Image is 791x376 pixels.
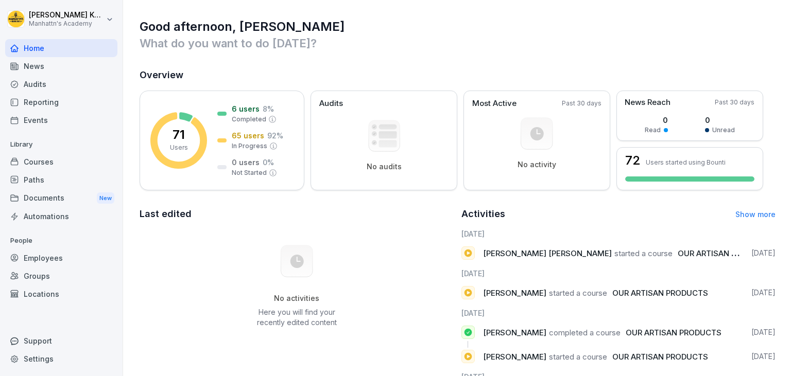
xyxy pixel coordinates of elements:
[645,126,661,135] p: Read
[751,288,776,298] p: [DATE]
[29,11,104,20] p: [PERSON_NAME] Kake
[140,35,776,51] p: What do you want to do [DATE]?
[5,136,117,153] p: Library
[5,267,117,285] a: Groups
[5,57,117,75] a: News
[5,232,117,249] p: People
[549,352,607,362] span: started a course
[5,285,117,303] a: Locations
[232,157,260,168] p: 0 users
[715,98,754,107] p: Past 30 days
[140,207,454,221] h2: Last edited
[678,248,773,258] span: OUR ARTISAN PRODUCTS
[5,75,117,93] a: Audits
[5,39,117,57] a: Home
[5,93,117,111] a: Reporting
[319,98,343,110] p: Audits
[646,158,726,166] p: Users started using Bounti
[5,249,117,267] a: Employees
[140,19,776,35] h1: Good afternoon, [PERSON_NAME]
[461,268,776,279] h6: [DATE]
[170,143,188,152] p: Users
[483,328,546,337] span: [PERSON_NAME]
[267,130,283,141] p: 92 %
[625,154,641,167] h3: 72
[5,207,117,225] a: Automations
[461,228,776,239] h6: [DATE]
[712,126,735,135] p: Unread
[245,294,349,303] h5: No activities
[549,288,607,298] span: started a course
[5,189,117,208] div: Documents
[97,192,114,204] div: New
[263,157,274,168] p: 0 %
[612,288,708,298] span: OUR ARTISAN PRODUCTS
[5,153,117,171] a: Courses
[232,141,267,151] p: In Progress
[5,189,117,208] a: DocumentsNew
[751,327,776,337] p: [DATE]
[626,328,721,337] span: OUR ARTISAN PRODUCTS
[625,97,670,109] p: News Reach
[173,129,185,141] p: 71
[232,168,267,177] p: Not Started
[232,130,264,141] p: 65 users
[751,248,776,258] p: [DATE]
[562,99,601,108] p: Past 30 days
[483,248,612,258] span: [PERSON_NAME] [PERSON_NAME]
[612,352,708,362] span: OUR ARTISAN PRODUCTS
[461,308,776,318] h6: [DATE]
[5,111,117,129] a: Events
[367,162,402,171] p: No audits
[245,307,349,328] p: Here you will find your recently edited content
[472,98,517,110] p: Most Active
[735,210,776,219] a: Show more
[5,350,117,368] a: Settings
[751,351,776,362] p: [DATE]
[29,20,104,27] p: Manhattn's Academy
[140,68,776,82] h2: Overview
[5,332,117,350] div: Support
[5,171,117,189] a: Paths
[483,352,546,362] span: [PERSON_NAME]
[549,328,621,337] span: completed a course
[645,115,668,126] p: 0
[263,103,274,114] p: 8 %
[461,207,505,221] h2: Activities
[518,160,556,169] p: No activity
[483,288,546,298] span: [PERSON_NAME]
[614,248,673,258] span: started a course
[232,115,266,124] p: Completed
[705,115,735,126] p: 0
[232,103,260,114] p: 6 users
